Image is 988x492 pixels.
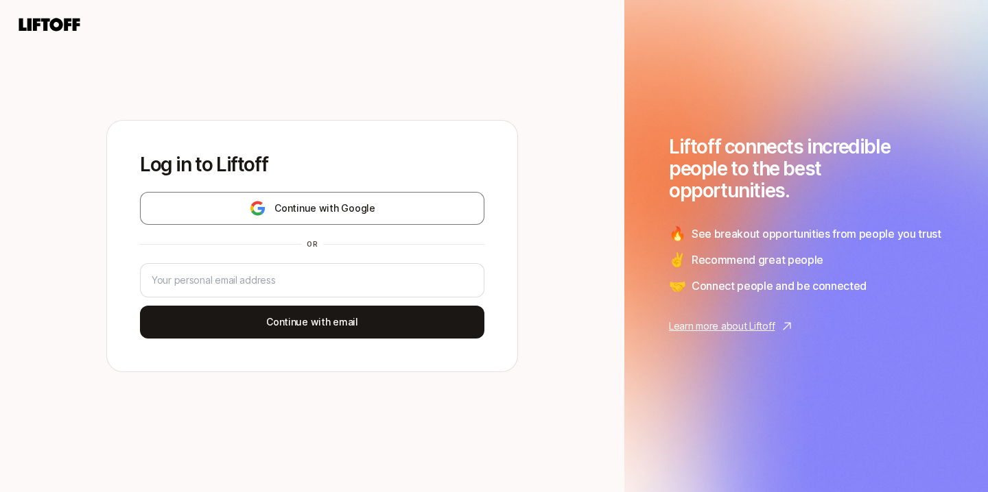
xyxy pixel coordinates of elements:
span: Recommend great people [692,251,823,269]
span: See breakout opportunities from people you trust [692,225,941,243]
span: Connect people and be connected [692,277,867,295]
input: Your personal email address [152,272,473,288]
button: Continue with email [140,306,484,339]
span: ✌️ [669,249,686,270]
span: 🔥 [669,223,686,244]
span: 🤝 [669,275,686,296]
p: Learn more about Liftoff [669,318,775,334]
a: Learn more about Liftoff [669,318,943,334]
h1: Liftoff connects incredible people to the best opportunities. [669,136,943,201]
div: or [301,238,323,249]
button: Continue with Google [140,192,484,225]
p: Log in to Liftoff [140,153,484,175]
img: google-logo [249,200,266,217]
